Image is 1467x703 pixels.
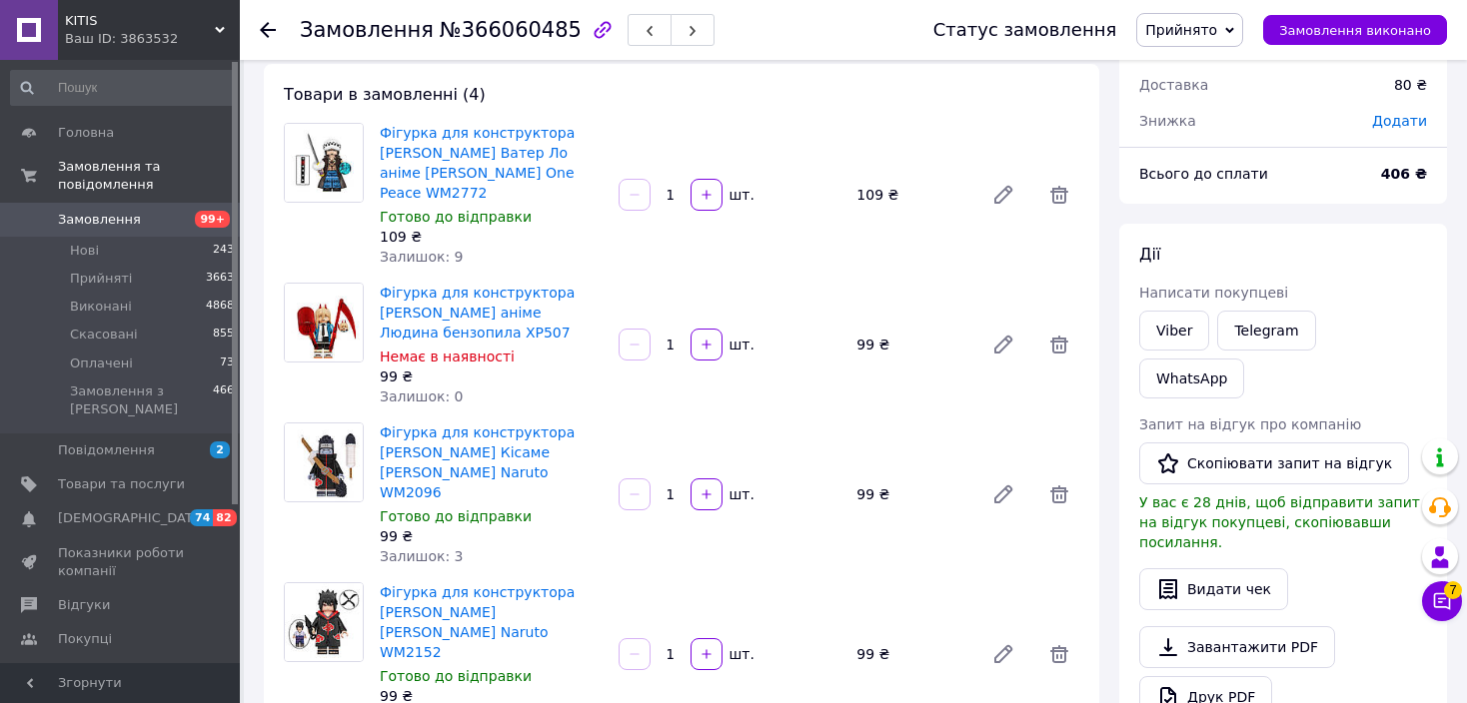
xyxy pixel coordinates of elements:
[1217,311,1315,351] a: Telegram
[1372,113,1427,129] span: Додати
[65,30,240,48] div: Ваш ID: 3863532
[58,211,141,229] span: Замовлення
[65,12,215,30] span: KITIS
[285,423,363,501] img: Фігурка для конструктора Хошіґакі Кісаме аніме Наруто Naruto WM2096
[213,509,236,526] span: 82
[1039,325,1079,364] span: Видалити
[213,382,234,418] span: 466
[1139,166,1268,182] span: Всього до сплати
[206,270,234,288] span: 3663
[70,298,132,316] span: Виконані
[58,509,206,527] span: [DEMOGRAPHIC_DATA]
[380,366,603,386] div: 99 ₴
[285,583,363,661] img: Фігурка для конструктора Саске Учіха аніме Наруто Naruto WM2152
[1139,568,1288,610] button: Видати чек
[1139,245,1160,264] span: Дії
[70,270,132,288] span: Прийняті
[285,284,363,361] img: Фігурка для конструктора Пауер аніме Людина бензопила XP507
[380,668,532,684] span: Готово до відправки
[70,242,99,260] span: Нові
[1039,634,1079,674] span: Видалити
[190,509,213,526] span: 74
[1039,474,1079,514] span: Видалити
[933,20,1117,40] div: Статус замовлення
[58,544,185,580] span: Показники роботи компанії
[1139,285,1288,301] span: Написати покупцеві
[285,124,363,202] img: Фігурка для конструктора Трафальгар Д. Ватер Ло аніме Ван Піс One Peace WM2772
[380,249,464,265] span: Залишок: 9
[848,331,975,358] div: 99 ₴
[848,640,975,668] div: 99 ₴
[1444,581,1462,599] span: 7
[1139,494,1420,550] span: У вас є 28 днів, щоб відправити запит на відгук покупцеві, скопіювавши посилання.
[380,125,575,201] a: Фігурка для конструктора [PERSON_NAME] Ватер Ло аніме [PERSON_NAME] One Peace WM2772
[210,441,230,458] span: 2
[1139,113,1196,129] span: Знижка
[58,158,240,194] span: Замовлення та повідомлення
[58,596,110,614] span: Відгуки
[1381,166,1427,182] b: 406 ₴
[1263,15,1447,45] button: Замовлення виконано
[10,70,236,106] input: Пошук
[1279,23,1431,38] span: Замовлення виконано
[260,20,276,40] div: Повернутися назад
[220,354,234,372] span: 73
[725,335,756,354] div: шт.
[848,480,975,508] div: 99 ₴
[725,185,756,205] div: шт.
[380,227,603,247] div: 109 ₴
[1139,626,1335,668] a: Завантажити PDF
[1139,416,1361,432] span: Запит на відгук про компанію
[1039,175,1079,215] span: Видалити
[70,382,213,418] span: Замовлення з [PERSON_NAME]
[58,630,112,648] span: Покупці
[70,354,133,372] span: Оплачені
[380,209,532,225] span: Готово до відправки
[380,548,464,564] span: Залишок: 3
[983,474,1023,514] a: Редагувати
[1139,77,1208,93] span: Доставка
[300,18,434,42] span: Замовлення
[380,285,575,341] a: Фігурка для конструктора [PERSON_NAME] аніме Людина бензопила XP507
[213,326,234,344] span: 855
[440,18,582,42] span: №366060485
[380,508,532,524] span: Готово до відправки
[983,175,1023,215] a: Редагувати
[1139,442,1409,484] button: Скопіювати запит на відгук
[58,441,155,459] span: Повідомлення
[1139,358,1244,398] a: WhatsApp
[1145,22,1217,38] span: Прийнято
[206,298,234,316] span: 4868
[195,211,230,228] span: 99+
[848,181,975,209] div: 109 ₴
[1139,311,1209,351] a: Viber
[983,325,1023,364] a: Редагувати
[380,526,603,546] div: 99 ₴
[983,634,1023,674] a: Редагувати
[725,484,756,504] div: шт.
[58,475,185,493] span: Товари та послуги
[725,644,756,664] div: шт.
[380,349,515,364] span: Немає в наявності
[380,424,575,500] a: Фігурка для конструктора [PERSON_NAME] Кісаме [PERSON_NAME] Naruto WM2096
[70,326,138,344] span: Скасовані
[284,85,486,104] span: Товари в замовленні (4)
[380,388,464,404] span: Залишок: 0
[1422,581,1462,621] button: Чат з покупцем7
[1382,63,1439,107] div: 80 ₴
[58,124,114,142] span: Головна
[380,584,575,660] a: Фігурка для конструктора [PERSON_NAME] [PERSON_NAME] Naruto WM2152
[213,242,234,260] span: 243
